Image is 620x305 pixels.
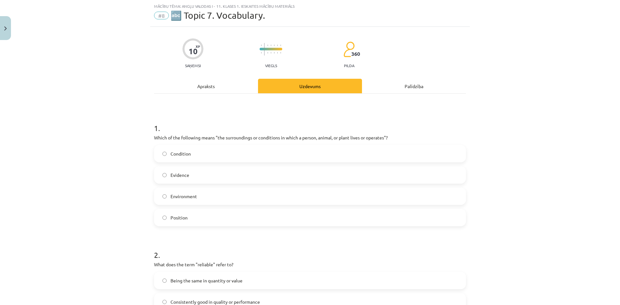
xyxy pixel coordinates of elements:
span: Being the same in quantity or value [170,277,243,284]
input: Evidence [162,173,167,177]
p: Which of the following means "the surroundings or conditions in which a person, animal, or plant ... [154,134,466,141]
img: icon-short-line-57e1e144782c952c97e751825c79c345078a6d821885a25fce030b3d8c18986b.svg [274,52,274,54]
input: Condition [162,152,167,156]
input: Position [162,216,167,220]
p: pilda [344,63,354,68]
span: 🔤 Topic 7. Vocabulary. [170,10,265,21]
img: icon-short-line-57e1e144782c952c97e751825c79c345078a6d821885a25fce030b3d8c18986b.svg [261,52,262,54]
span: Condition [170,150,191,157]
div: Mācību tēma: Angļu valodas i - 11. klases 1. ieskaites mācību materiāls [154,4,466,8]
div: Palīdzība [362,79,466,93]
p: Viegls [265,63,277,68]
img: icon-short-line-57e1e144782c952c97e751825c79c345078a6d821885a25fce030b3d8c18986b.svg [261,45,262,46]
span: #8 [154,12,169,19]
img: icon-long-line-d9ea69661e0d244f92f715978eff75569469978d946b2353a9bb055b3ed8787d.svg [264,43,265,56]
img: icon-short-line-57e1e144782c952c97e751825c79c345078a6d821885a25fce030b3d8c18986b.svg [280,45,281,46]
input: Environment [162,194,167,198]
h1: 2 . [154,239,466,259]
img: students-c634bb4e5e11cddfef0936a35e636f08e4e9abd3cc4e673bd6f9a4125e45ecb1.svg [343,41,355,57]
img: icon-short-line-57e1e144782c952c97e751825c79c345078a6d821885a25fce030b3d8c18986b.svg [277,45,278,46]
span: 360 [351,51,360,57]
img: icon-short-line-57e1e144782c952c97e751825c79c345078a6d821885a25fce030b3d8c18986b.svg [280,52,281,54]
div: 10 [189,47,198,56]
img: icon-short-line-57e1e144782c952c97e751825c79c345078a6d821885a25fce030b3d8c18986b.svg [274,45,274,46]
span: Environment [170,193,197,200]
span: XP [196,45,200,48]
p: What does the term "reliable" refer to? [154,261,466,268]
span: Evidence [170,172,189,178]
h1: 1 . [154,112,466,132]
img: icon-short-line-57e1e144782c952c97e751825c79c345078a6d821885a25fce030b3d8c18986b.svg [277,52,278,54]
input: Consistently good in quality or performance [162,300,167,304]
div: Apraksts [154,79,258,93]
input: Being the same in quantity or value [162,279,167,283]
span: Position [170,214,188,221]
div: Uzdevums [258,79,362,93]
p: Saņemsi [182,63,203,68]
img: icon-close-lesson-0947bae3869378f0d4975bcd49f059093ad1ed9edebbc8119c70593378902aed.svg [4,26,7,31]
